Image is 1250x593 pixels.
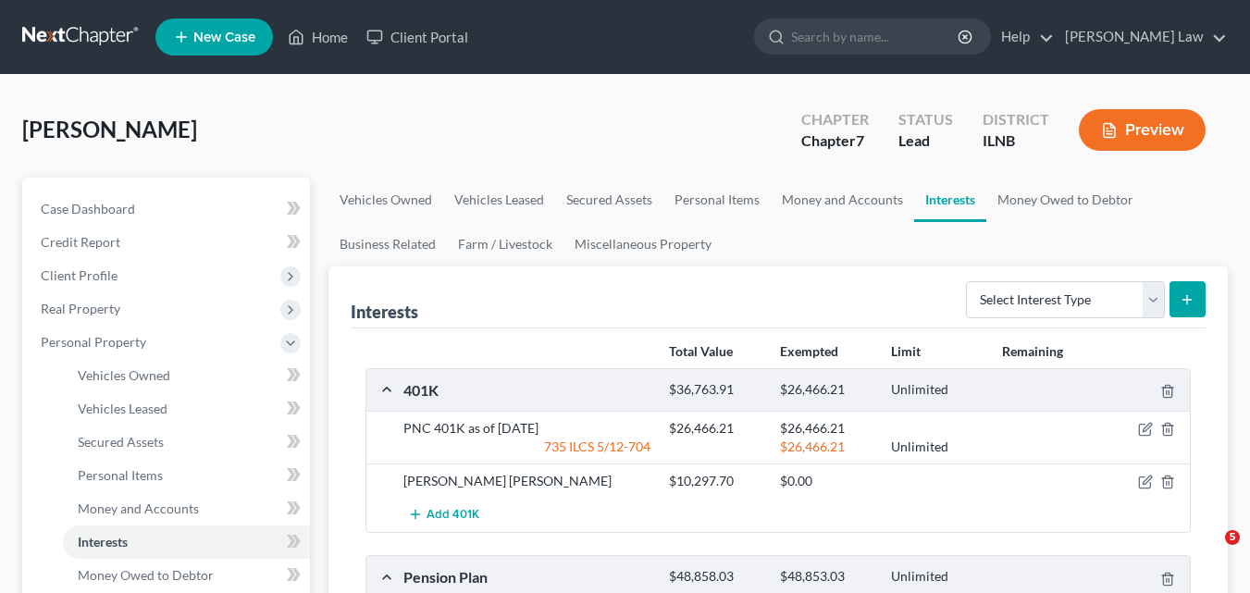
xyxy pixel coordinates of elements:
span: 5 [1225,530,1240,545]
a: Money Owed to Debtor [63,559,310,592]
a: Money Owed to Debtor [986,178,1145,222]
a: Money and Accounts [63,492,310,525]
input: Search by name... [791,19,960,54]
span: 7 [856,131,864,149]
div: $26,466.21 [771,438,882,456]
strong: Total Value [669,343,733,359]
a: Home [278,20,357,54]
strong: Limit [891,343,921,359]
a: Miscellaneous Property [563,222,723,266]
div: Chapter [801,130,869,152]
a: Credit Report [26,226,310,259]
a: Secured Assets [63,426,310,459]
span: Case Dashboard [41,201,135,216]
span: [PERSON_NAME] [22,116,197,142]
iframe: Intercom live chat [1187,530,1231,574]
a: Business Related [328,222,447,266]
button: Add 401K [403,498,485,532]
div: ILNB [983,130,1049,152]
a: Vehicles Leased [443,178,555,222]
div: $10,297.70 [660,472,771,490]
button: Preview [1079,109,1206,151]
strong: Remaining [1002,343,1063,359]
div: Unlimited [882,438,993,456]
div: $0.00 [771,472,882,490]
a: Interests [914,178,986,222]
div: Unlimited [882,381,993,399]
a: Vehicles Owned [328,178,443,222]
span: Client Profile [41,267,118,283]
div: Unlimited [882,568,993,586]
div: [PERSON_NAME] [PERSON_NAME] [394,472,660,490]
span: Interests [78,534,128,550]
div: Interests [351,301,418,323]
div: Lead [898,130,953,152]
span: Real Property [41,301,120,316]
div: $36,763.91 [660,381,771,399]
a: Client Portal [357,20,477,54]
div: $26,466.21 [771,419,882,438]
span: Add 401K [427,508,479,523]
div: 735 ILCS 5/12-704 [394,438,660,456]
div: Status [898,109,953,130]
span: Vehicles Leased [78,401,167,416]
a: Secured Assets [555,178,663,222]
a: Vehicles Owned [63,359,310,392]
strong: Exempted [780,343,838,359]
div: 401K [394,380,660,400]
a: Help [992,20,1054,54]
span: Secured Assets [78,434,164,450]
a: Vehicles Leased [63,392,310,426]
span: Money Owed to Debtor [78,567,214,583]
div: Chapter [801,109,869,130]
span: Money and Accounts [78,500,199,516]
a: Money and Accounts [771,178,914,222]
span: Personal Items [78,467,163,483]
div: $48,858.03 [660,568,771,586]
a: Personal Items [63,459,310,492]
div: District [983,109,1049,130]
a: Interests [63,525,310,559]
div: Pension Plan [394,567,660,587]
span: Credit Report [41,234,120,250]
a: [PERSON_NAME] Law [1056,20,1227,54]
div: PNC 401K as of [DATE] [394,419,660,438]
div: $26,466.21 [771,381,882,399]
a: Farm / Livestock [447,222,563,266]
span: New Case [193,31,255,44]
div: $48,853.03 [771,568,882,586]
span: Vehicles Owned [78,367,170,383]
a: Personal Items [663,178,771,222]
span: Personal Property [41,334,146,350]
div: $26,466.21 [660,419,771,438]
a: Case Dashboard [26,192,310,226]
